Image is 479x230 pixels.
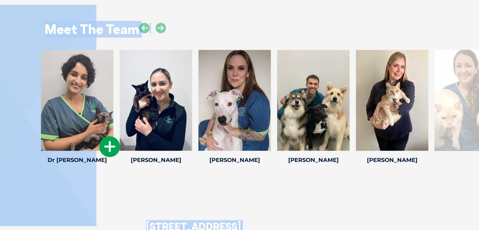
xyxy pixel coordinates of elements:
[198,157,271,163] h4: [PERSON_NAME]
[277,157,350,163] h4: [PERSON_NAME]
[44,23,139,36] h2: Meet The Team
[41,157,113,163] h4: Dr [PERSON_NAME]
[120,157,192,163] h4: [PERSON_NAME]
[356,157,428,163] h4: [PERSON_NAME]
